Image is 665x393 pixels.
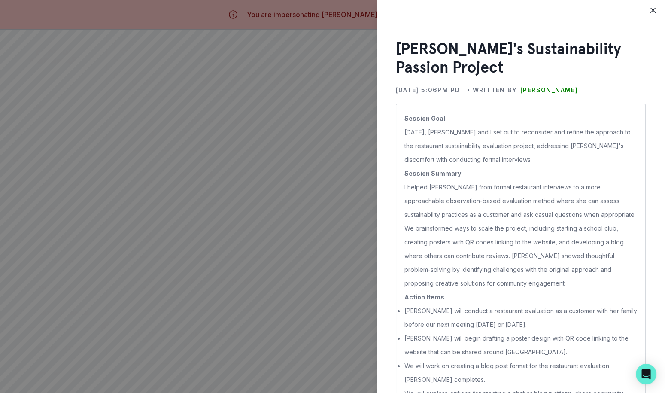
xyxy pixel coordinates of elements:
p: I helped [PERSON_NAME] from formal restaurant interviews to a more approachable observation-based... [404,180,637,290]
b: Session Summary [404,170,461,177]
b: Session Goal [404,115,445,122]
li: We will work on creating a blog post format for the restaurant evaluation [PERSON_NAME] completes. [404,359,637,387]
b: Action Items [404,293,444,301]
h3: [PERSON_NAME]'s Sustainability Passion Project [396,40,646,76]
div: Open Intercom Messenger [636,364,656,384]
li: [PERSON_NAME] will conduct a restaurant evaluation as a customer with her family before our next ... [404,304,637,332]
li: [PERSON_NAME] will begin drafting a poster design with QR code linking to the website that can be... [404,332,637,359]
p: [DATE], [PERSON_NAME] and I set out to reconsider and refine the approach to the restaurant susta... [404,125,637,167]
button: Close [646,3,660,17]
p: [DATE] 5:06PM PDT • Written by [396,83,517,97]
p: [PERSON_NAME] [520,83,578,97]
